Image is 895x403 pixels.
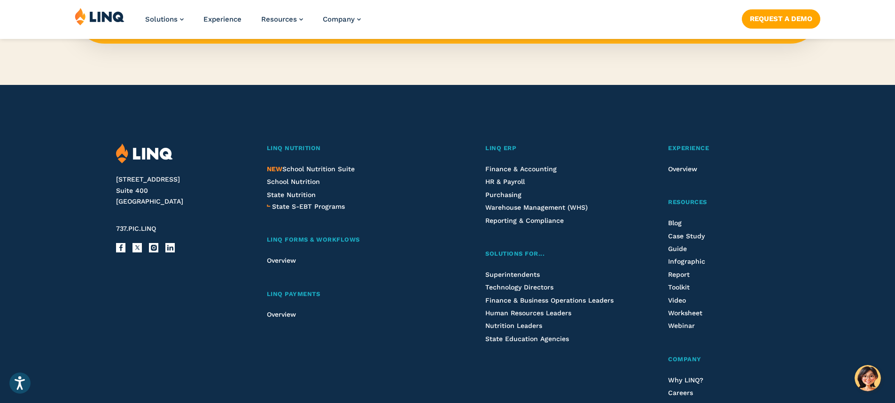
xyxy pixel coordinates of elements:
[75,8,125,25] img: LINQ | K‑12 Software
[272,203,345,210] span: State S-EBT Programs
[485,204,588,211] a: Warehouse Management (WHS)
[668,283,690,291] a: Toolkit
[855,365,881,391] button: Hello, have a question? Let’s chat.
[668,309,702,317] a: Worksheet
[485,191,521,198] a: Purchasing
[145,8,361,38] nav: Primary Navigation
[116,174,244,207] address: [STREET_ADDRESS] Suite 400 [GEOGRAPHIC_DATA]
[149,243,158,252] a: Instagram
[742,8,820,28] nav: Button Navigation
[668,258,705,265] a: Infographic
[267,191,316,198] a: State Nutrition
[267,144,321,152] span: LINQ Nutrition
[668,389,693,396] a: Careers
[261,15,303,23] a: Resources
[116,144,173,164] img: LINQ | K‑12 Software
[116,225,156,232] span: 737.PIC.LINQ
[485,144,516,152] span: LINQ ERP
[267,257,296,264] a: Overview
[485,165,557,173] a: Finance & Accounting
[668,232,705,240] a: Case Study
[267,235,436,245] a: LINQ Forms & Workflows
[668,144,778,153] a: Experience
[267,311,296,318] a: Overview
[668,198,707,205] span: Resources
[485,178,525,185] a: HR & Payroll
[485,322,542,329] a: Nutrition Leaders
[668,144,709,152] span: Experience
[668,165,697,173] a: Overview
[267,289,436,299] a: LINQ Payments
[485,297,614,304] a: Finance & Business Operations Leaders
[668,355,778,365] a: Company
[272,201,345,212] a: State S-EBT Programs
[267,290,320,297] span: LINQ Payments
[742,9,820,28] a: Request a Demo
[267,165,355,173] span: School Nutrition Suite
[485,217,564,224] a: Reporting & Compliance
[485,271,540,278] a: Superintendents
[668,376,703,384] a: Why LINQ?
[261,15,297,23] span: Resources
[267,165,282,173] span: NEW
[485,335,569,342] a: State Education Agencies
[668,271,690,278] a: Report
[485,144,619,153] a: LINQ ERP
[668,297,686,304] a: Video
[203,15,241,23] a: Experience
[116,243,125,252] a: Facebook
[323,15,361,23] a: Company
[267,236,360,243] span: LINQ Forms & Workflows
[485,283,553,291] a: Technology Directors
[267,165,355,173] a: NEWSchool Nutrition Suite
[132,243,142,252] a: X
[145,15,184,23] a: Solutions
[668,245,687,252] a: Guide
[267,144,436,153] a: LINQ Nutrition
[145,15,178,23] span: Solutions
[668,198,778,207] a: Resources
[668,219,682,227] a: Blog
[485,309,571,317] a: Human Resources Leaders
[267,178,320,185] a: School Nutrition
[668,322,695,329] a: Webinar
[668,356,701,363] span: Company
[165,243,175,252] a: LinkedIn
[323,15,355,23] span: Company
